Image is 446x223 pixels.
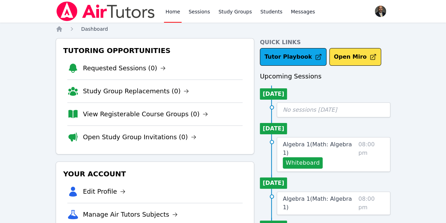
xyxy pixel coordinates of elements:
nav: Breadcrumb [56,25,390,33]
li: [DATE] [260,177,287,189]
a: Dashboard [81,25,108,33]
li: [DATE] [260,88,287,100]
a: Algebra 1(Math: Algebra 1) [283,195,355,212]
span: Algebra 1 ( Math: Algebra 1 ) [283,141,352,156]
li: [DATE] [260,123,287,134]
button: Whiteboard [283,157,323,169]
a: Study Group Replacements (0) [83,86,189,96]
a: View Registerable Course Groups (0) [83,109,208,119]
a: Edit Profile [83,187,126,196]
button: Open Miro [329,48,381,66]
a: Tutor Playbook [260,48,326,66]
a: Algebra 1(Math: Algebra 1) [283,140,355,157]
span: 08:00 pm [358,140,384,169]
h3: Upcoming Sessions [260,71,390,81]
h4: Quick Links [260,38,390,47]
a: Open Study Group Invitations (0) [83,132,196,142]
a: Manage Air Tutors Subjects [83,210,178,219]
a: Requested Sessions (0) [83,63,166,73]
h3: Your Account [62,168,248,180]
h3: Tutoring Opportunities [62,44,248,57]
span: Algebra 1 ( Math: Algebra 1 ) [283,195,352,211]
span: Messages [291,8,315,15]
span: No sessions [DATE] [283,106,337,113]
span: 08:00 pm [358,195,384,212]
img: Air Tutors [56,1,155,21]
span: Dashboard [81,26,108,32]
